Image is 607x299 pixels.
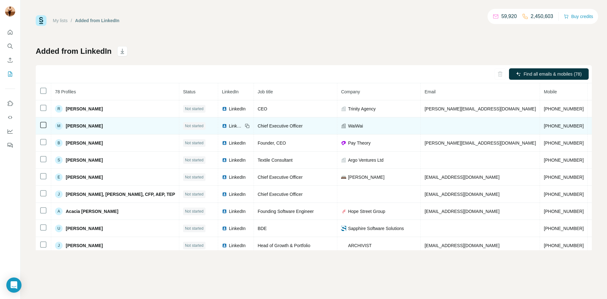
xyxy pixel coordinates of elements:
[341,245,346,246] img: company-logo
[66,225,103,232] span: [PERSON_NAME]
[544,192,584,197] span: [PHONE_NUMBER]
[55,225,63,232] div: U
[544,209,584,214] span: [PHONE_NUMBER]
[36,15,46,26] img: Surfe Logo
[222,89,239,94] span: LinkedIn
[425,243,500,248] span: [EMAIL_ADDRESS][DOMAIN_NAME]
[55,89,76,94] span: 78 Profiles
[258,106,267,111] span: CEO
[258,209,314,214] span: Founding Software Engineer
[229,123,243,129] span: LinkedIn
[258,243,310,248] span: Head of Growth & Portfolio
[5,54,15,66] button: Enrich CSV
[55,122,63,130] div: M
[55,208,63,215] div: A
[544,106,584,111] span: [PHONE_NUMBER]
[222,209,227,214] img: LinkedIn logo
[5,140,15,151] button: Feedback
[258,175,303,180] span: Chief Executive Officer
[229,191,246,197] span: LinkedIn
[544,175,584,180] span: [PHONE_NUMBER]
[258,226,267,231] span: BDE
[341,209,346,214] img: company-logo
[36,46,112,56] h1: Added from LinkedIn
[425,209,500,214] span: [EMAIL_ADDRESS][DOMAIN_NAME]
[425,106,536,111] span: [PERSON_NAME][EMAIL_ADDRESS][DOMAIN_NAME]
[544,243,584,248] span: [PHONE_NUMBER]
[185,106,204,112] span: Not started
[66,123,103,129] span: [PERSON_NAME]
[185,123,204,129] span: Not started
[229,174,246,180] span: LinkedIn
[185,191,204,197] span: Not started
[222,192,227,197] img: LinkedIn logo
[222,226,227,231] img: LinkedIn logo
[229,106,246,112] span: LinkedIn
[425,89,436,94] span: Email
[185,243,204,248] span: Not started
[185,209,204,214] span: Not started
[229,157,246,163] span: LinkedIn
[341,140,346,146] img: company-logo
[544,140,584,146] span: [PHONE_NUMBER]
[183,89,196,94] span: Status
[341,226,346,231] img: company-logo
[5,98,15,109] button: Use Surfe on LinkedIn
[5,6,15,16] img: Avatar
[55,242,63,249] div: J
[185,226,204,231] span: Not started
[55,105,63,113] div: R
[544,226,584,231] span: [PHONE_NUMBER]
[258,158,293,163] span: Textile Consultant
[222,140,227,146] img: LinkedIn logo
[66,106,103,112] span: [PERSON_NAME]
[222,158,227,163] img: LinkedIn logo
[501,13,517,20] p: 59,920
[6,277,21,293] div: Open Intercom Messenger
[348,208,385,215] span: Hope Street Group
[5,112,15,123] button: Use Surfe API
[229,140,246,146] span: LinkedIn
[66,157,103,163] span: [PERSON_NAME]
[544,158,584,163] span: [PHONE_NUMBER]
[258,140,286,146] span: Founder, CEO
[55,190,63,198] div: J
[425,192,500,197] span: [EMAIL_ADDRESS][DOMAIN_NAME]
[222,175,227,180] img: LinkedIn logo
[544,89,557,94] span: Mobile
[222,243,227,248] img: LinkedIn logo
[341,89,360,94] span: Company
[5,68,15,80] button: My lists
[524,71,582,77] span: Find all emails & mobiles (78)
[222,106,227,111] img: LinkedIn logo
[185,157,204,163] span: Not started
[66,242,103,249] span: [PERSON_NAME]
[544,123,584,128] span: [PHONE_NUMBER]
[222,123,227,128] img: LinkedIn logo
[55,173,63,181] div: E
[5,126,15,137] button: Dashboard
[258,123,303,128] span: Chief Executive Officer
[348,123,363,129] span: WaiWai
[348,157,383,163] span: Argo Ventures Ltd
[66,140,103,146] span: [PERSON_NAME]
[185,174,204,180] span: Not started
[229,225,246,232] span: LinkedIn
[66,208,119,215] span: Acacia [PERSON_NAME]
[348,140,371,146] span: Pay Theory
[425,175,500,180] span: [EMAIL_ADDRESS][DOMAIN_NAME]
[348,225,404,232] span: Sapphire Software Solutions
[258,89,273,94] span: Job title
[341,175,346,180] img: company-logo
[53,18,68,23] a: My lists
[5,40,15,52] button: Search
[229,208,246,215] span: LinkedIn
[425,140,536,146] span: [PERSON_NAME][EMAIL_ADDRESS][DOMAIN_NAME]
[55,156,63,164] div: S
[564,12,593,21] button: Buy credits
[531,13,553,20] p: 2,450,603
[66,191,175,197] span: [PERSON_NAME], [PERSON_NAME], CFP, AEP, TEP
[75,17,120,24] div: Added from LinkedIn
[5,27,15,38] button: Quick start
[348,174,384,180] span: [PERSON_NAME]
